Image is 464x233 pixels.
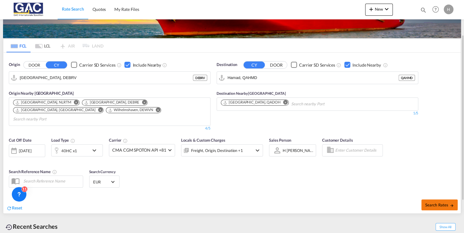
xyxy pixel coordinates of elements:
[138,100,147,106] button: Remove
[61,146,77,155] div: 40HC x1
[116,63,121,67] md-icon: Unchecked: Search for CY (Container Yard) services for all selected carriers.Checked : Search for...
[15,107,95,113] div: Hamburg, DEHAM
[299,62,335,68] div: Carrier SD Services
[9,156,13,164] md-datepicker: Select
[92,7,106,12] span: Quotes
[79,62,115,68] div: Carrier SD Services
[123,138,128,143] md-icon: The selected Trucker/Carrierwill be displayed in the rate results If the rates are from another f...
[279,100,288,106] button: Remove
[84,100,141,105] div: Press delete to remove this chip.
[93,179,110,185] span: EUR
[24,61,45,68] button: DOOR
[430,4,441,15] span: Help
[217,72,418,84] md-input-container: Hamad, QAHMD
[444,5,453,14] div: H
[365,4,393,16] button: icon-plus 400-fgNewicon-chevron-down
[133,62,161,68] div: Include Nearby
[291,99,349,109] input: Chips input.
[283,148,318,153] div: H [PERSON_NAME]
[291,62,335,68] md-checkbox: Checkbox No Ink
[6,39,103,52] md-pagination-wrapper: Use the left and right arrow keys to navigate between tabs
[254,147,261,154] md-icon: icon-chevron-down
[435,223,456,231] span: Show All
[91,147,101,154] md-icon: icon-chevron-down
[217,91,286,96] span: Destination Nearby [GEOGRAPHIC_DATA]
[223,100,281,105] div: Doha, QADOH
[92,177,116,186] md-select: Select Currency: € EUREuro
[193,75,207,81] div: DEBRV
[181,144,263,156] div: Freight Origin Destination Factory Stuffingicon-chevron-down
[15,100,71,105] div: Rotterdam, NLRTM
[51,138,75,143] span: Load Type
[15,107,96,113] div: Press delete to remove this chip.
[9,169,57,174] span: Search Reference Name
[71,62,115,68] md-checkbox: Checkbox No Ink
[205,126,210,131] div: 4/5
[124,62,161,68] md-checkbox: Checkbox No Ink
[94,107,103,113] button: Remove
[70,100,79,106] button: Remove
[223,100,282,105] div: Press delete to remove this chip.
[20,73,193,82] input: Search by Port
[450,203,454,208] md-icon: icon-arrow-right
[152,107,161,113] button: Remove
[368,5,375,13] md-icon: icon-plus 400-fg
[181,138,225,143] span: Locals & Custom Charges
[108,107,154,113] div: Press delete to remove this chip.
[19,148,31,153] div: [DATE]
[108,107,153,113] div: Wilhelmshaven, DEWVN
[15,100,72,105] div: Press delete to remove this chip.
[3,53,461,214] div: Origin DOOR CY Checkbox No InkUnchecked: Search for CY (Container Yard) services for all selected...
[383,5,390,13] md-icon: icon-chevron-down
[344,62,381,68] md-checkbox: Checkbox No Ink
[282,146,314,155] md-select: Sales Person: H menze
[114,7,139,12] span: My Rate Files
[220,98,351,109] md-chips-wrap: Chips container. Use arrow keys to select chips.
[383,63,388,67] md-icon: Unchecked: Ignores neighbouring ports when fetching rates.Checked : Includes neighbouring ports w...
[5,224,13,231] md-icon: icon-backup-restore
[9,138,32,143] span: Cut Off Date
[322,138,353,143] span: Customer Details
[31,39,55,52] md-tab-item: LCL
[430,4,444,15] div: Help
[191,146,243,155] div: Freight Origin Destination Factory Stuffing
[109,138,128,143] span: Carrier
[9,62,20,68] span: Origin
[9,91,74,96] span: Origin Nearby [GEOGRAPHIC_DATA]
[20,176,83,185] input: Search Reference Name
[269,138,291,143] span: Sales Person
[70,138,75,143] md-icon: icon-information-outline
[112,147,166,153] span: CMA CGM SPOTON API +81
[266,61,287,68] button: DOOR
[352,62,381,68] div: Include Nearby
[89,169,116,174] span: Search Currency
[420,7,427,13] md-icon: icon-magnify
[12,98,207,124] md-chips-wrap: Chips container. Use arrow keys to select chips.
[398,75,415,81] div: QAHMD
[336,63,341,67] md-icon: Unchecked: Search for CY (Container Yard) services for all selected carriers.Checked : Search for...
[421,199,458,210] button: Search Ratesicon-arrow-right
[12,205,22,210] span: Reset
[162,63,167,67] md-icon: Unchecked: Ignores neighbouring ports when fetching rates.Checked : Includes neighbouring ports w...
[51,144,103,156] div: 40HC x1icon-chevron-down
[227,73,398,82] input: Search by Port
[6,39,31,52] md-tab-item: FCL
[217,62,237,68] span: Destination
[6,205,22,212] div: icon-refreshReset
[9,144,45,157] div: [DATE]
[46,61,67,68] button: CY
[9,72,210,84] md-input-container: Bremerhaven, DEBRV
[244,61,265,68] button: CY
[335,146,381,155] input: Enter Customer Details
[9,3,50,16] img: 9f305d00dc7b11eeb4548362177db9c3.png
[217,111,418,116] div: 1/5
[6,205,12,211] md-icon: icon-refresh
[420,7,427,16] div: icon-magnify
[62,6,84,11] span: Rate Search
[425,202,454,207] span: Search Rates
[84,100,140,105] div: Bremen, DEBRE
[13,114,71,124] input: Search nearby Port
[368,7,390,11] span: New
[52,169,57,174] md-icon: Your search will be saved by the below given name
